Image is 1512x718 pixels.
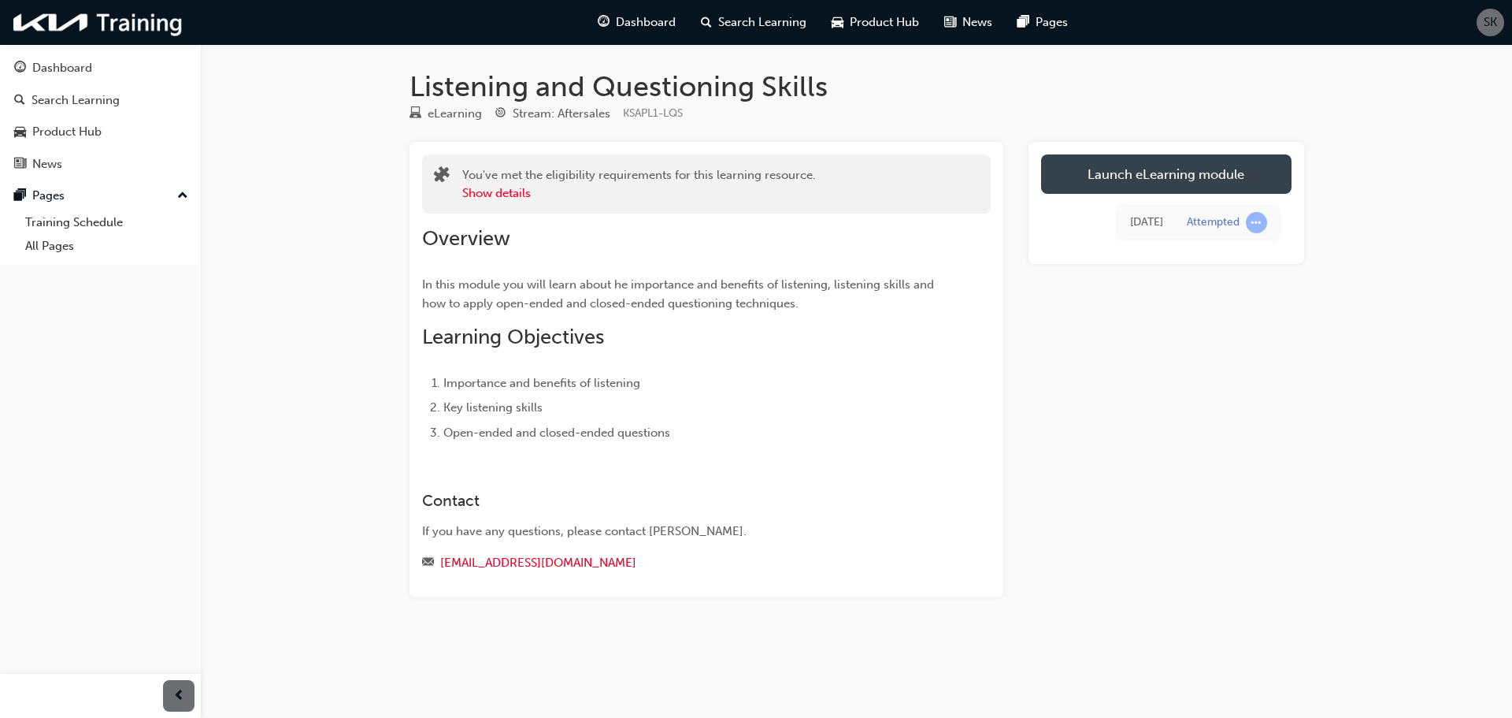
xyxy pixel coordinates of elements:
[1246,212,1267,233] span: learningRecordVerb_ATTEMPT-icon
[495,107,506,121] span: target-icon
[422,523,934,541] div: If you have any questions, please contact [PERSON_NAME].
[32,155,62,173] div: News
[932,6,1005,39] a: news-iconNews
[944,13,956,32] span: news-icon
[850,13,919,32] span: Product Hub
[177,186,188,206] span: up-icon
[443,400,543,415] span: Key listening skills
[6,181,195,210] button: Pages
[1017,13,1029,32] span: pages-icon
[513,105,610,123] div: Stream: Aftersales
[1005,6,1080,39] a: pages-iconPages
[14,125,26,140] span: car-icon
[1484,13,1497,32] span: SK
[32,59,92,77] div: Dashboard
[14,189,26,203] span: pages-icon
[832,13,843,32] span: car-icon
[409,107,421,121] span: learningResourceType_ELEARNING-icon
[422,325,604,349] span: Learning Objectives
[1130,214,1163,232] div: Tue Aug 26 2025 14:32:39 GMT+1000 (Australian Eastern Standard Time)
[1041,154,1291,194] a: Launch eLearning module
[623,106,683,120] span: Learning resource code
[495,104,610,124] div: Stream
[409,104,482,124] div: Type
[443,426,670,440] span: Open-ended and closed-ended questions
[443,376,640,390] span: Importance and benefits of listening
[1036,13,1068,32] span: Pages
[422,492,934,510] h3: Contact
[14,158,26,172] span: news-icon
[598,13,610,32] span: guage-icon
[14,94,25,108] span: search-icon
[6,54,195,83] a: Dashboard
[6,50,195,181] button: DashboardSearch LearningProduct HubNews
[688,6,819,39] a: search-iconSearch Learning
[173,686,185,706] span: prev-icon
[31,91,120,110] div: Search Learning
[422,226,510,251] span: Overview
[718,13,806,32] span: Search Learning
[6,86,195,115] a: Search Learning
[32,187,65,205] div: Pages
[32,123,102,141] div: Product Hub
[701,13,712,32] span: search-icon
[422,556,434,571] span: email-icon
[1187,215,1240,230] div: Attempted
[440,556,636,570] a: [EMAIL_ADDRESS][DOMAIN_NAME]
[422,277,937,311] span: In this module you will learn about he importance and benefits of listening, listening skills and...
[462,166,816,202] div: You've met the eligibility requirements for this learning resource.
[819,6,932,39] a: car-iconProduct Hub
[6,150,195,179] a: News
[422,553,934,573] div: Email
[1477,9,1504,36] button: SK
[14,61,26,76] span: guage-icon
[585,6,688,39] a: guage-iconDashboard
[434,168,450,186] span: puzzle-icon
[19,234,195,259] a: All Pages
[19,210,195,235] a: Training Schedule
[409,69,1304,104] h1: Listening and Questioning Skills
[6,117,195,147] a: Product Hub
[462,184,531,203] button: Show details
[962,13,992,32] span: News
[616,13,676,32] span: Dashboard
[428,105,482,123] div: eLearning
[8,6,189,39] img: kia-training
